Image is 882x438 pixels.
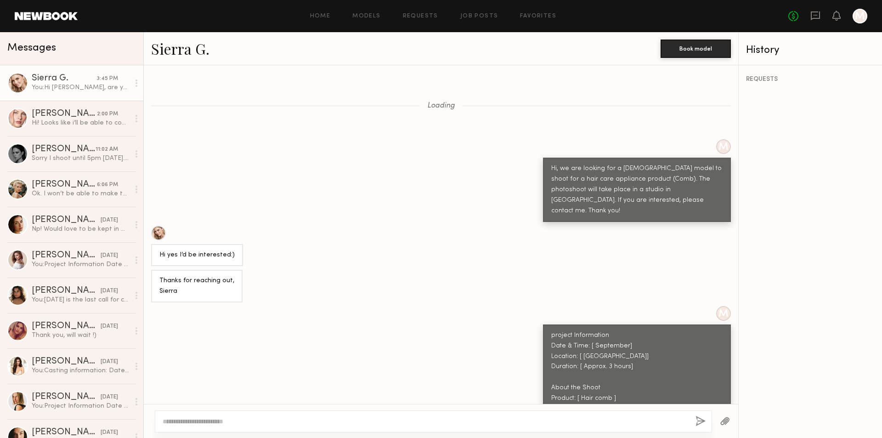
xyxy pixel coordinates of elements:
[460,13,498,19] a: Job Posts
[159,250,235,261] div: Hi yes I’d be interested:)
[32,154,130,163] div: Sorry I shoot until 5pm [DATE]. I hope to work together soon!
[32,180,97,189] div: [PERSON_NAME]
[32,109,97,119] div: [PERSON_NAME]
[551,164,723,216] div: Hi, we are looking for a [DEMOGRAPHIC_DATA] model to shoot for a hair care appliance product (Com...
[151,39,209,58] a: Sierra G.
[403,13,438,19] a: Requests
[101,251,118,260] div: [DATE]
[32,189,130,198] div: Ok. I won’t be able to make this casting, but please keep me in mind for future projects!
[101,393,118,402] div: [DATE]
[97,181,118,189] div: 6:06 PM
[32,331,130,340] div: Thank you, will wait !)
[159,276,234,297] div: Thanks for reaching out, Sierra
[853,9,867,23] a: M
[32,296,130,304] div: You: [DATE] is the last call for casting, if you are interested, i can arrange the time for
[7,43,56,53] span: Messages
[101,322,118,331] div: [DATE]
[101,287,118,296] div: [DATE]
[427,102,455,110] span: Loading
[661,44,731,52] a: Book model
[310,13,331,19] a: Home
[32,216,101,225] div: [PERSON_NAME]
[32,260,130,269] div: You: Project Information Date & Time: [ Between [DATE] - [DATE] ] Location: [ [GEOGRAPHIC_DATA]] ...
[32,74,97,83] div: Sierra G.
[32,225,130,233] div: Np! Would love to be kept in mind for the next one :)
[746,45,875,56] div: History
[32,145,96,154] div: [PERSON_NAME]
[520,13,556,19] a: Favorites
[32,357,101,366] div: [PERSON_NAME]
[101,216,118,225] div: [DATE]
[32,83,130,92] div: You: Hi [PERSON_NAME], are you still coming to the casting [DATE]? Please let me know if you have...
[661,40,731,58] button: Book model
[32,428,101,437] div: [PERSON_NAME]
[101,428,118,437] div: [DATE]
[32,402,130,410] div: You: Project Information Date & Time: [ September] Location: [ [GEOGRAPHIC_DATA]] Duration: [ App...
[32,119,130,127] div: Hi! Looks like i’ll be able to come a little earlier! Is that okay?
[96,145,118,154] div: 11:02 AM
[97,110,118,119] div: 2:00 PM
[97,74,118,83] div: 3:45 PM
[32,322,101,331] div: [PERSON_NAME]
[101,358,118,366] div: [DATE]
[352,13,380,19] a: Models
[32,392,101,402] div: [PERSON_NAME]
[32,286,101,296] div: [PERSON_NAME]
[32,366,130,375] div: You: Casting information: Date: [DATE] Time: 1:15 pm Address: [STREET_ADDRESS][US_STATE] Contact ...
[746,76,875,83] div: REQUESTS
[32,251,101,260] div: [PERSON_NAME]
